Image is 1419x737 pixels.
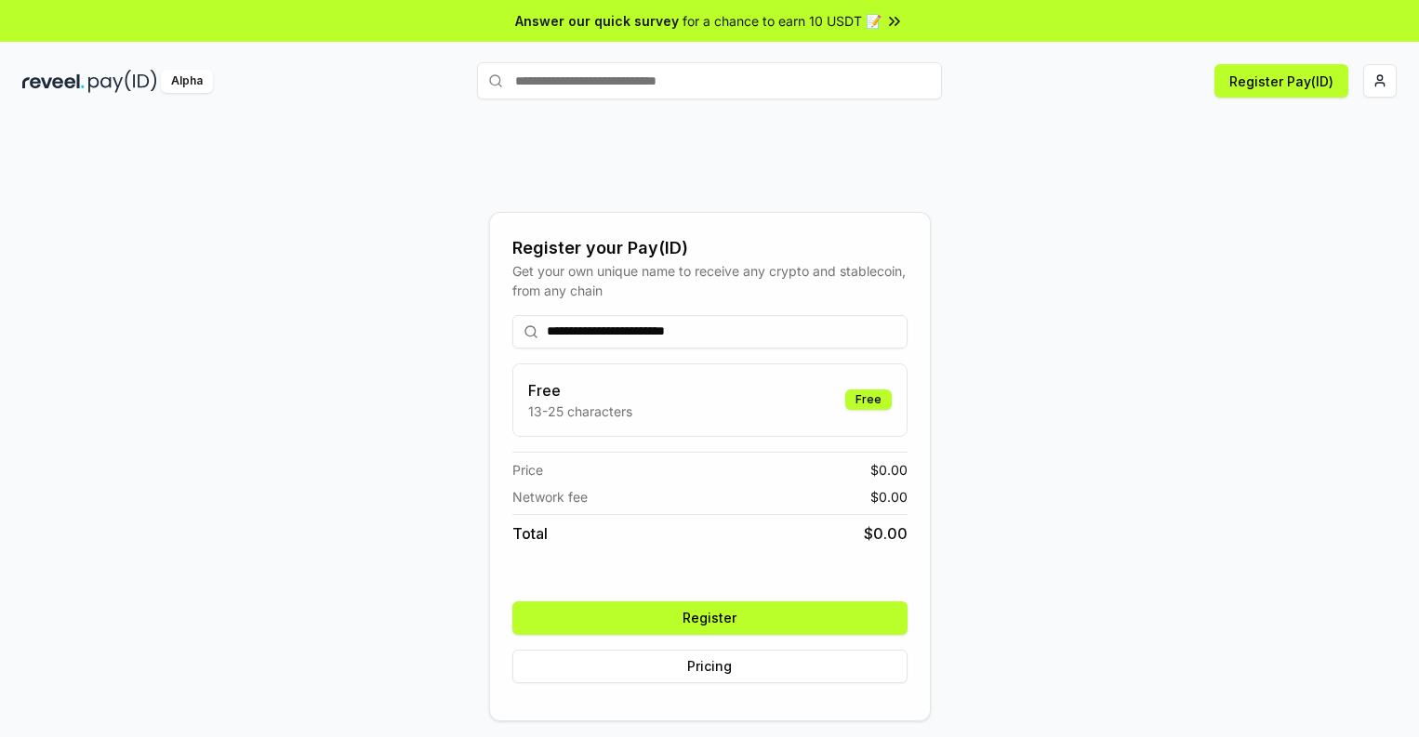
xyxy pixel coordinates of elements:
[512,261,908,300] div: Get your own unique name to receive any crypto and stablecoin, from any chain
[683,11,882,31] span: for a chance to earn 10 USDT 📝
[870,460,908,480] span: $ 0.00
[1214,64,1348,98] button: Register Pay(ID)
[161,70,213,93] div: Alpha
[845,389,892,410] div: Free
[870,487,908,507] span: $ 0.00
[512,460,543,480] span: Price
[512,601,908,635] button: Register
[515,11,679,31] span: Answer our quick survey
[512,235,908,261] div: Register your Pay(ID)
[512,522,548,545] span: Total
[528,379,632,401] h3: Free
[512,487,588,507] span: Network fee
[864,522,908,545] span: $ 0.00
[22,70,85,93] img: reveel_dark
[512,650,908,683] button: Pricing
[528,401,632,421] p: 13-25 characters
[88,70,157,93] img: pay_id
